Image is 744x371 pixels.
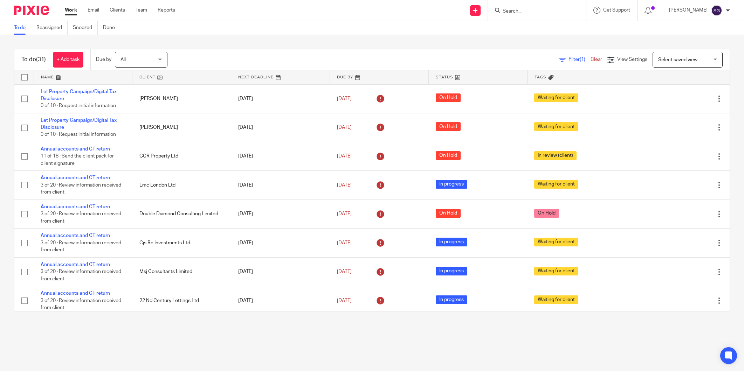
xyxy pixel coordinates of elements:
[534,267,578,275] span: Waiting for client
[88,7,99,14] a: Email
[14,21,31,35] a: To do
[658,57,697,62] span: Select saved view
[337,298,352,303] span: [DATE]
[337,183,352,188] span: [DATE]
[41,233,110,238] a: Annual accounts and CT return
[502,8,565,15] input: Search
[41,103,116,108] span: 0 of 10 · Request initial information
[41,298,121,310] span: 3 of 20 · Review information received from client
[110,7,125,14] a: Clients
[231,113,330,142] td: [DATE]
[41,132,116,137] span: 0 of 10 · Request initial information
[337,211,352,216] span: [DATE]
[41,154,114,166] span: 11 of 18 · Send the client pack for client signature
[436,267,467,275] span: In progress
[41,291,110,296] a: Annual accounts and CT return
[41,211,121,224] span: 3 of 20 · Review information received from client
[41,89,117,101] a: Let Property Campaign/Digital Tax Disclosure
[436,209,461,218] span: On Hold
[53,52,83,68] a: + Add task
[231,84,330,113] td: [DATE]
[337,96,352,101] span: [DATE]
[96,56,111,63] p: Due by
[337,269,352,274] span: [DATE]
[132,257,231,286] td: Msj Consultants Limited
[132,113,231,142] td: [PERSON_NAME]
[534,180,578,189] span: Waiting for client
[231,229,330,257] td: [DATE]
[103,21,120,35] a: Done
[132,286,231,315] td: 22 Nd Century Lettings Ltd
[132,171,231,199] td: Lmc London Ltd
[580,57,585,62] span: (1)
[534,151,577,160] span: In review (client)
[41,118,117,130] a: Let Property Campaign/Digital Tax Disclosure
[711,5,722,16] img: svg%3E
[41,175,110,180] a: Annual accounts and CT return
[120,57,126,62] span: All
[534,122,578,131] span: Waiting for client
[535,75,546,79] span: Tags
[436,180,467,189] span: In progress
[669,7,708,14] p: [PERSON_NAME]
[436,295,467,304] span: In progress
[41,269,121,281] span: 3 of 20 · Review information received from client
[36,57,46,62] span: (31)
[41,147,110,152] a: Annual accounts and CT return
[231,199,330,228] td: [DATE]
[158,7,175,14] a: Reports
[36,21,68,35] a: Reassigned
[569,57,591,62] span: Filter
[436,151,461,160] span: On Hold
[132,199,231,228] td: Double Diamond Consulting Limited
[337,154,352,159] span: [DATE]
[136,7,147,14] a: Team
[617,57,647,62] span: View Settings
[21,56,46,63] h1: To do
[41,262,110,267] a: Annual accounts and CT return
[132,142,231,170] td: GCR Property Ltd
[231,171,330,199] td: [DATE]
[231,257,330,286] td: [DATE]
[41,183,121,195] span: 3 of 20 · Review information received from client
[337,240,352,245] span: [DATE]
[231,286,330,315] td: [DATE]
[591,57,602,62] a: Clear
[41,204,110,209] a: Annual accounts and CT return
[603,8,630,13] span: Get Support
[436,238,467,246] span: In progress
[132,84,231,113] td: [PERSON_NAME]
[534,238,578,246] span: Waiting for client
[41,240,121,253] span: 3 of 20 · Review information received from client
[436,93,461,102] span: On Hold
[73,21,98,35] a: Snoozed
[534,93,578,102] span: Waiting for client
[14,6,49,15] img: Pixie
[436,122,461,131] span: On Hold
[337,125,352,130] span: [DATE]
[534,209,559,218] span: On Hold
[534,295,578,304] span: Waiting for client
[65,7,77,14] a: Work
[132,229,231,257] td: Cjs Re Investments Ltd
[231,142,330,170] td: [DATE]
